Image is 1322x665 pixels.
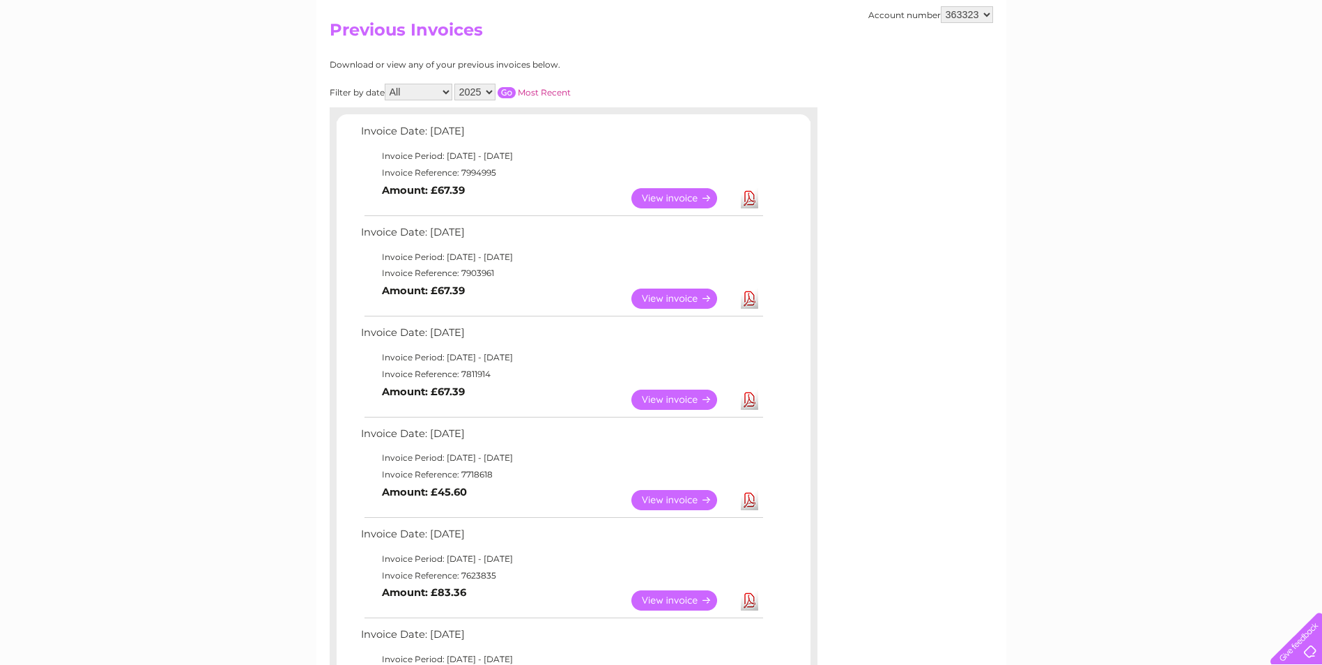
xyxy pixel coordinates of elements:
[358,450,765,466] td: Invoice Period: [DATE] - [DATE]
[358,265,765,282] td: Invoice Reference: 7903961
[382,385,465,398] b: Amount: £67.39
[358,425,765,450] td: Invoice Date: [DATE]
[358,466,765,483] td: Invoice Reference: 7718618
[631,188,734,208] a: View
[358,165,765,181] td: Invoice Reference: 7994995
[358,323,765,349] td: Invoice Date: [DATE]
[631,590,734,611] a: View
[1112,59,1142,70] a: Energy
[1229,59,1263,70] a: Contact
[358,625,765,651] td: Invoice Date: [DATE]
[382,184,465,197] b: Amount: £67.39
[358,551,765,567] td: Invoice Period: [DATE] - [DATE]
[631,390,734,410] a: View
[358,249,765,266] td: Invoice Period: [DATE] - [DATE]
[741,490,758,510] a: Download
[1151,59,1192,70] a: Telecoms
[631,490,734,510] a: View
[741,188,758,208] a: Download
[358,148,765,165] td: Invoice Period: [DATE] - [DATE]
[868,6,993,23] div: Account number
[358,567,765,584] td: Invoice Reference: 7623835
[1077,59,1103,70] a: Water
[382,486,467,498] b: Amount: £45.60
[358,122,765,148] td: Invoice Date: [DATE]
[330,84,695,100] div: Filter by date
[1059,7,1155,24] a: 0333 014 3131
[46,36,117,79] img: logo.png
[358,366,765,383] td: Invoice Reference: 7811914
[518,87,571,98] a: Most Recent
[741,289,758,309] a: Download
[631,289,734,309] a: View
[358,349,765,366] td: Invoice Period: [DATE] - [DATE]
[382,284,465,297] b: Amount: £67.39
[1201,59,1221,70] a: Blog
[358,223,765,249] td: Invoice Date: [DATE]
[382,586,466,599] b: Amount: £83.36
[332,8,991,68] div: Clear Business is a trading name of Verastar Limited (registered in [GEOGRAPHIC_DATA] No. 3667643...
[741,590,758,611] a: Download
[1276,59,1309,70] a: Log out
[741,390,758,410] a: Download
[358,525,765,551] td: Invoice Date: [DATE]
[330,20,993,47] h2: Previous Invoices
[330,60,695,70] div: Download or view any of your previous invoices below.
